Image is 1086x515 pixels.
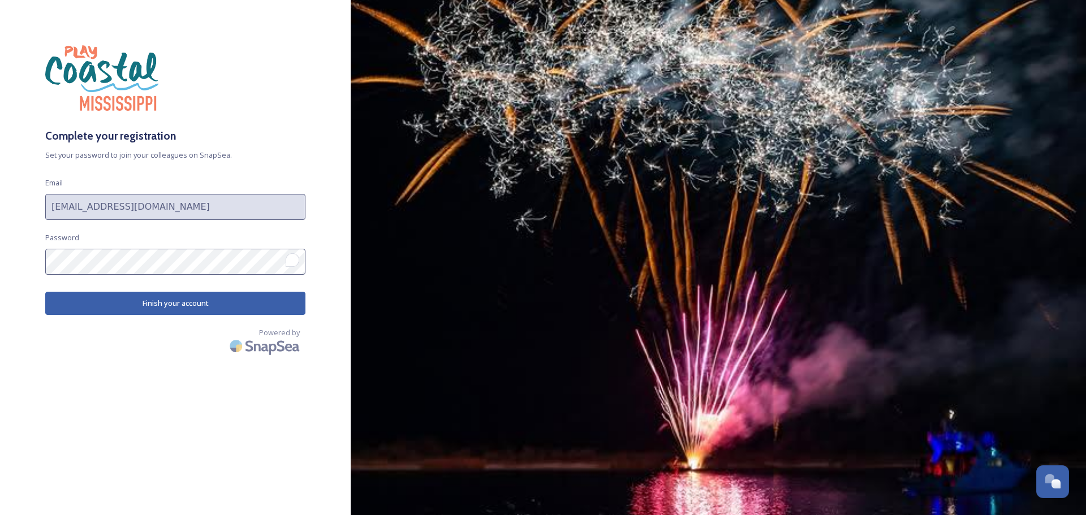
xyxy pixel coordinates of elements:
[45,292,305,315] button: Finish your account
[45,128,305,144] h3: Complete your registration
[1036,465,1069,498] button: Open Chat
[45,45,158,111] img: download%20%281%29.png
[45,150,305,161] span: Set your password to join your colleagues on SnapSea.
[45,232,79,243] span: Password
[45,249,305,275] input: To enrich screen reader interactions, please activate Accessibility in Grammarly extension settings
[45,178,63,188] span: Email
[259,327,300,338] span: Powered by
[226,333,305,360] img: SnapSea Logo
